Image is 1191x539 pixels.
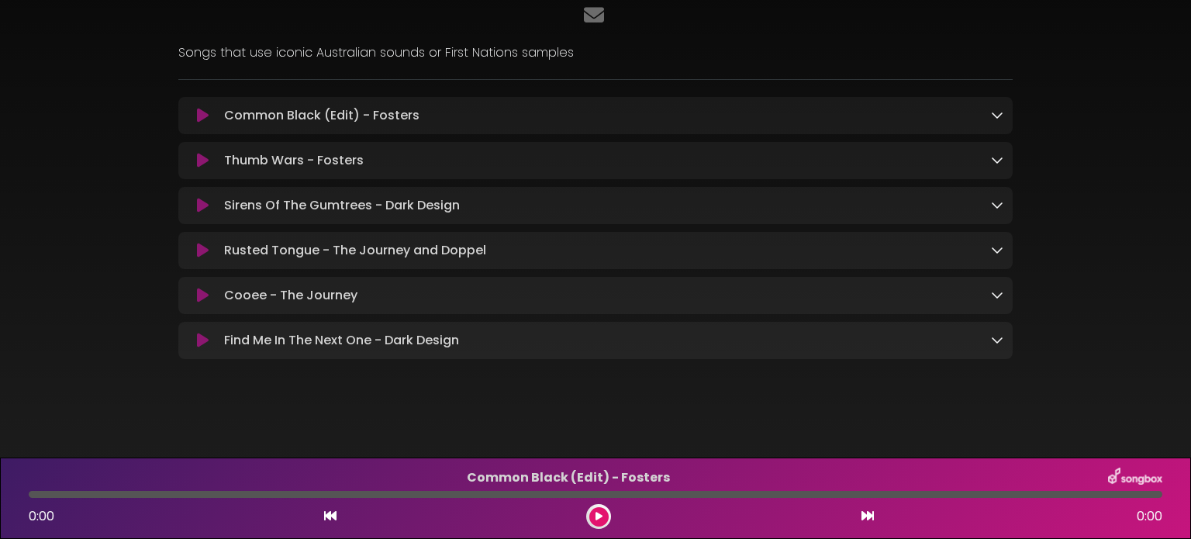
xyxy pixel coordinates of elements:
[224,241,991,260] p: Rusted Tongue - The Journey and Doppel
[224,151,991,170] p: Thumb Wars - Fosters
[224,196,991,215] p: Sirens Of The Gumtrees - Dark Design
[224,331,991,350] p: Find Me In The Next One - Dark Design
[224,286,991,305] p: Cooee - The Journey
[178,43,1013,62] p: Songs that use iconic Australian sounds or First Nations samples
[224,106,991,125] p: Common Black (Edit) - Fosters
